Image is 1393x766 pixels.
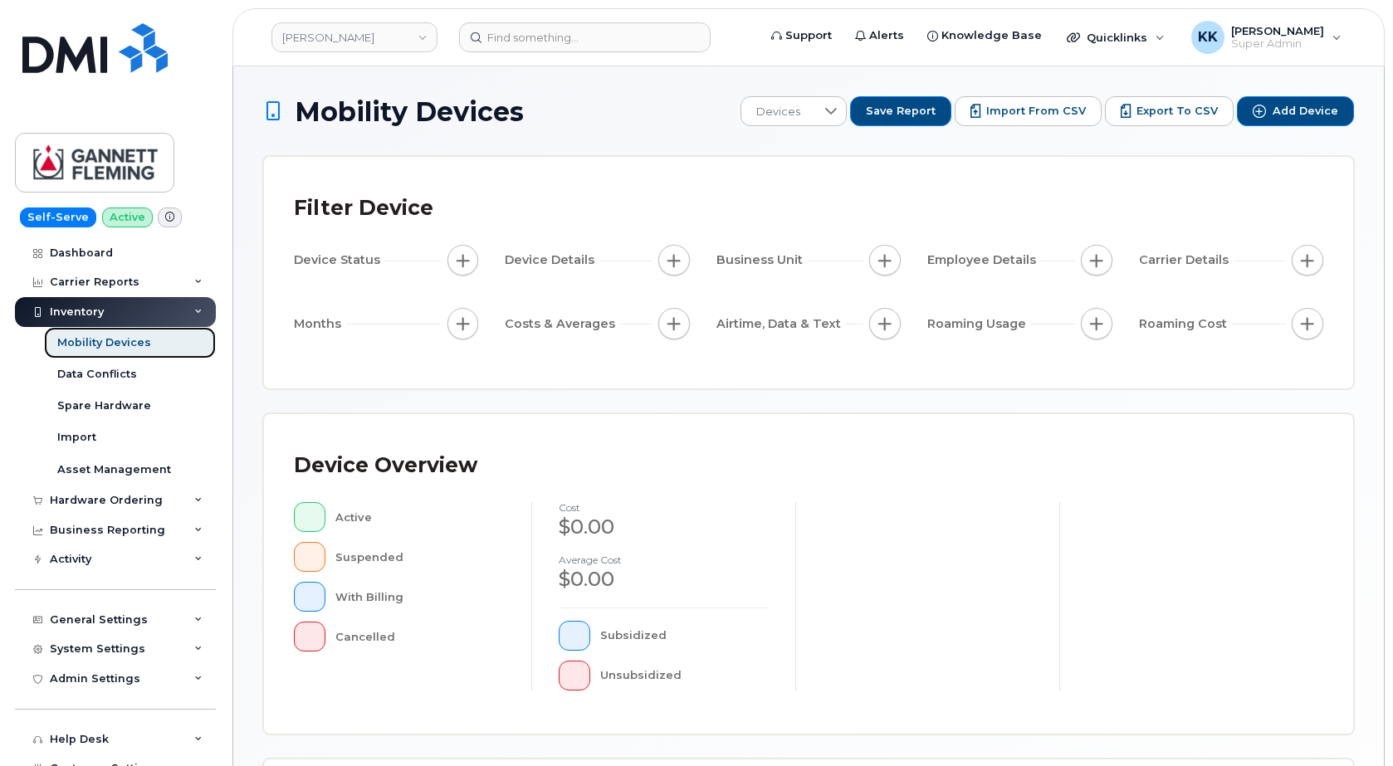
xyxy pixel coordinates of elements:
[505,251,599,269] span: Device Details
[600,621,770,651] div: Subsidized
[986,104,1086,119] span: Import from CSV
[1273,104,1338,119] span: Add Device
[294,315,346,333] span: Months
[1139,251,1234,269] span: Carrier Details
[927,251,1041,269] span: Employee Details
[955,96,1102,126] button: Import from CSV
[1237,96,1354,126] button: Add Device
[294,187,433,230] div: Filter Device
[716,251,808,269] span: Business Unit
[559,565,769,593] div: $0.00
[559,513,769,541] div: $0.00
[335,582,506,612] div: With Billing
[559,554,769,565] h4: Average cost
[716,315,846,333] span: Airtime, Data & Text
[927,315,1031,333] span: Roaming Usage
[559,502,769,513] h4: cost
[866,104,936,119] span: Save Report
[1136,104,1218,119] span: Export to CSV
[335,622,506,651] div: Cancelled
[1105,96,1234,126] button: Export to CSV
[505,315,620,333] span: Costs & Averages
[295,97,524,126] span: Mobility Devices
[741,97,815,127] span: Devices
[850,96,951,126] button: Save Report
[294,251,385,269] span: Device Status
[1139,315,1232,333] span: Roaming Cost
[335,502,506,532] div: Active
[600,661,770,690] div: Unsubsidized
[335,542,506,572] div: Suspended
[294,444,477,487] div: Device Overview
